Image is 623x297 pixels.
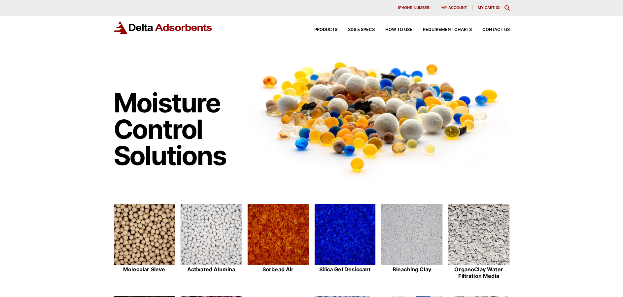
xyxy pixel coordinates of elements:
[436,5,472,11] a: My account
[423,28,472,32] span: Requirement Charts
[472,28,510,32] a: Contact Us
[385,28,412,32] span: How to Use
[348,28,375,32] span: SDS & SPECS
[314,204,376,280] a: Silica Gel Desiccant
[441,6,467,10] span: My account
[448,266,510,279] h2: OrganoClay Water Filtration Media
[180,204,242,280] a: Activated Alumina
[375,28,412,32] a: How to Use
[412,28,472,32] a: Requirement Charts
[247,50,510,183] img: Image
[314,266,376,273] h2: Silica Gel Desiccant
[114,266,175,273] h2: Molecular Sieve
[504,5,510,11] div: Toggle Modal Content
[314,28,337,32] span: Products
[393,5,436,11] a: [PHONE_NUMBER]
[247,266,309,273] h2: Sorbead Air
[478,5,501,10] a: My Cart (0)
[114,21,213,34] img: Delta Adsorbents
[180,266,242,273] h2: Activated Alumina
[114,204,175,280] a: Molecular Sieve
[247,204,309,280] a: Sorbead Air
[304,28,337,32] a: Products
[381,266,443,273] h2: Bleaching Clay
[448,204,510,280] a: OrganoClay Water Filtration Media
[497,5,499,10] span: 0
[482,28,510,32] span: Contact Us
[398,6,431,10] span: [PHONE_NUMBER]
[114,90,241,169] h1: Moisture Control Solutions
[337,28,375,32] a: SDS & SPECS
[381,204,443,280] a: Bleaching Clay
